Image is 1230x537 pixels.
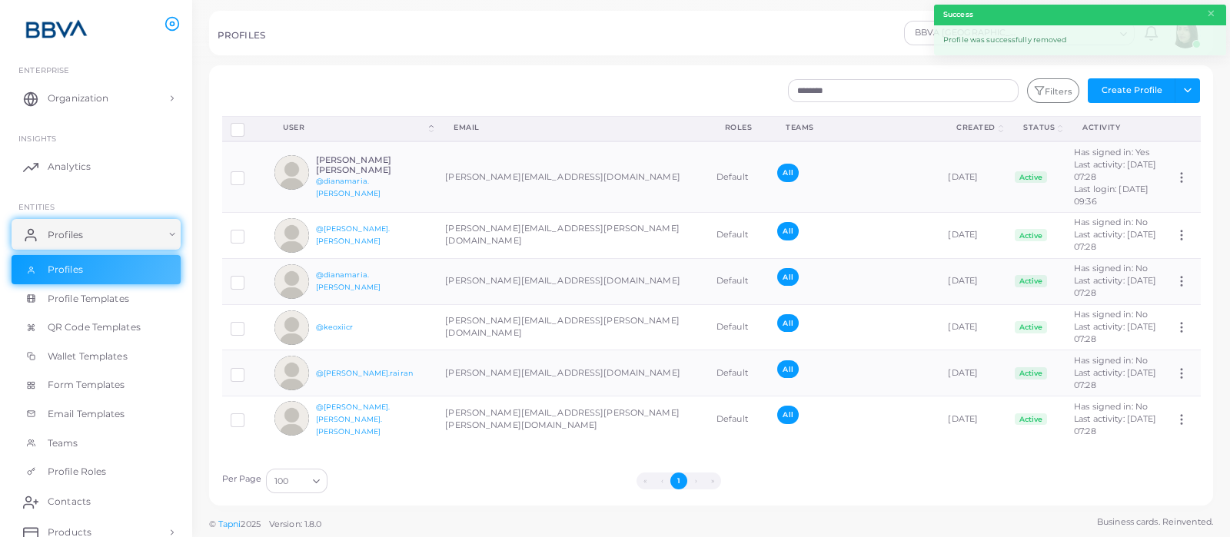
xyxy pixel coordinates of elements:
[12,457,181,486] a: Profile Roles
[12,486,181,517] a: Contacts
[1074,229,1156,252] span: Last activity: [DATE] 07:28
[290,472,307,489] input: Search for option
[777,406,798,423] span: All
[956,122,996,133] div: Created
[48,495,91,509] span: Contacts
[1015,171,1047,184] span: Active
[18,202,55,211] span: ENTITIES
[12,399,181,429] a: Email Templates
[1015,275,1047,287] span: Active
[437,350,708,396] td: [PERSON_NAME][EMAIL_ADDRESS][DOMAIN_NAME]
[437,304,708,350] td: [PERSON_NAME][EMAIL_ADDRESS][PERSON_NAME][DOMAIN_NAME]
[786,122,922,133] div: Teams
[1206,5,1216,22] button: Close
[274,218,309,253] img: avatar
[48,407,125,421] span: Email Templates
[777,164,798,181] span: All
[939,350,1006,396] td: [DATE]
[316,155,429,175] h6: [PERSON_NAME] [PERSON_NAME]
[777,314,798,332] span: All
[1023,122,1055,133] div: Status
[777,360,798,378] span: All
[12,83,181,114] a: Organization
[12,313,181,342] a: QR Code Templates
[437,258,708,304] td: [PERSON_NAME][EMAIL_ADDRESS][DOMAIN_NAME]
[1027,78,1079,103] button: Filters
[274,401,309,436] img: avatar
[48,436,78,450] span: Teams
[1082,122,1149,133] div: activity
[904,21,1135,45] div: Search for option
[708,304,770,350] td: Default
[316,177,381,197] a: @dianamaria.[PERSON_NAME]
[1074,275,1156,298] span: Last activity: [DATE] 07:28
[283,122,426,133] div: User
[48,292,129,306] span: Profile Templates
[48,160,91,174] span: Analytics
[316,323,354,331] a: @keoxiicr
[1015,321,1047,333] span: Active
[777,222,798,240] span: All
[331,472,1026,489] ul: Pagination
[48,378,125,392] span: Form Templates
[266,469,327,493] div: Search for option
[1015,229,1047,241] span: Active
[939,212,1006,258] td: [DATE]
[48,350,128,363] span: Wallet Templates
[1074,401,1148,412] span: Has signed in: No
[437,141,708,212] td: [PERSON_NAME][EMAIL_ADDRESS][DOMAIN_NAME]
[437,212,708,258] td: [PERSON_NAME][EMAIL_ADDRESS][PERSON_NAME][DOMAIN_NAME]
[12,342,181,371] a: Wallet Templates
[12,219,181,250] a: Profiles
[1074,309,1148,320] span: Has signed in: No
[708,212,770,258] td: Default
[274,310,309,345] img: avatar
[316,369,413,377] a: @[PERSON_NAME].rairan
[218,519,241,529] a: Tapni
[274,264,309,299] img: avatar
[222,116,267,141] th: Row-selection
[274,473,288,489] span: 100
[1166,116,1200,141] th: Action
[12,151,181,182] a: Analytics
[1088,78,1175,103] button: Create Profile
[12,429,181,458] a: Teams
[48,91,108,105] span: Organization
[1074,159,1156,182] span: Last activity: [DATE] 07:28
[218,30,265,41] h5: PROFILES
[18,65,69,75] span: Enterprise
[939,304,1006,350] td: [DATE]
[939,396,1006,442] td: [DATE]
[1074,413,1156,436] span: Last activity: [DATE] 07:28
[48,465,106,479] span: Profile Roles
[1074,184,1149,207] span: Last login: [DATE] 09:36
[18,134,56,143] span: INSIGHTS
[437,396,708,442] td: [PERSON_NAME][EMAIL_ADDRESS][PERSON_NAME][PERSON_NAME][DOMAIN_NAME]
[12,255,181,284] a: Profiles
[241,518,260,531] span: 2025
[708,350,770,396] td: Default
[12,370,181,399] a: Form Templates
[48,320,141,334] span: QR Code Templates
[12,284,181,313] a: Profile Templates
[913,25,1024,41] span: BBVA [GEOGRAPHIC_DATA]
[708,396,770,442] td: Default
[454,122,691,133] div: Email
[939,258,1006,304] td: [DATE]
[939,141,1006,212] td: [DATE]
[269,519,322,529] span: Version: 1.8.0
[316,224,391,245] a: @[PERSON_NAME].[PERSON_NAME]
[1097,515,1213,529] span: Business cards. Reinvented.
[316,403,391,436] a: @[PERSON_NAME].[PERSON_NAME].[PERSON_NAME]
[274,356,309,390] img: avatar
[1074,355,1148,366] span: Has signed in: No
[222,473,262,486] label: Per Page
[777,268,798,286] span: All
[274,155,309,190] img: avatar
[14,15,99,43] a: logo
[1074,367,1156,390] span: Last activity: [DATE] 07:28
[316,270,381,291] a: @dianamaria.[PERSON_NAME]
[708,258,770,304] td: Default
[708,141,770,212] td: Default
[1015,367,1047,380] span: Active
